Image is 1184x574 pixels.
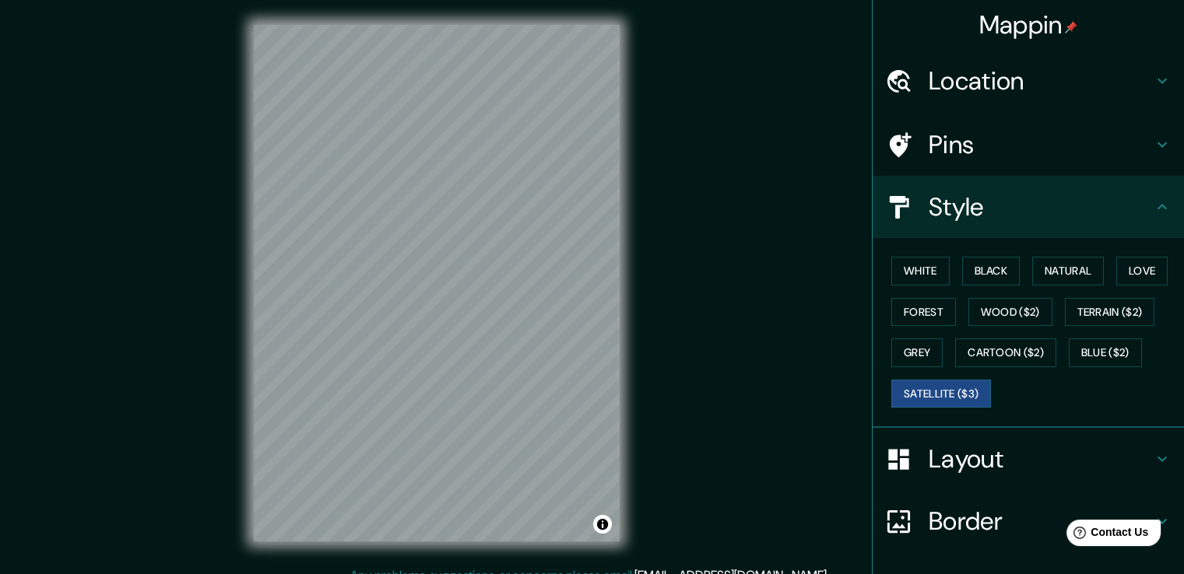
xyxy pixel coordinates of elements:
[955,338,1056,367] button: Cartoon ($2)
[254,25,620,541] canvas: Map
[1045,513,1167,557] iframe: Help widget launcher
[873,50,1184,112] div: Location
[968,298,1052,327] button: Wood ($2)
[929,506,1153,537] h4: Border
[873,490,1184,552] div: Border
[873,428,1184,490] div: Layout
[929,129,1153,160] h4: Pins
[1032,257,1104,285] button: Natural
[891,257,950,285] button: White
[891,298,956,327] button: Forest
[891,380,991,408] button: Satellite ($3)
[929,443,1153,474] h4: Layout
[1116,257,1168,285] button: Love
[1065,298,1155,327] button: Terrain ($2)
[873,114,1184,176] div: Pins
[1065,21,1077,33] img: pin-icon.png
[593,515,612,534] button: Toggle attribution
[929,191,1153,222] h4: Style
[962,257,1021,285] button: Black
[979,9,1078,40] h4: Mappin
[929,65,1153,96] h4: Location
[873,176,1184,238] div: Style
[1069,338,1142,367] button: Blue ($2)
[891,338,943,367] button: Grey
